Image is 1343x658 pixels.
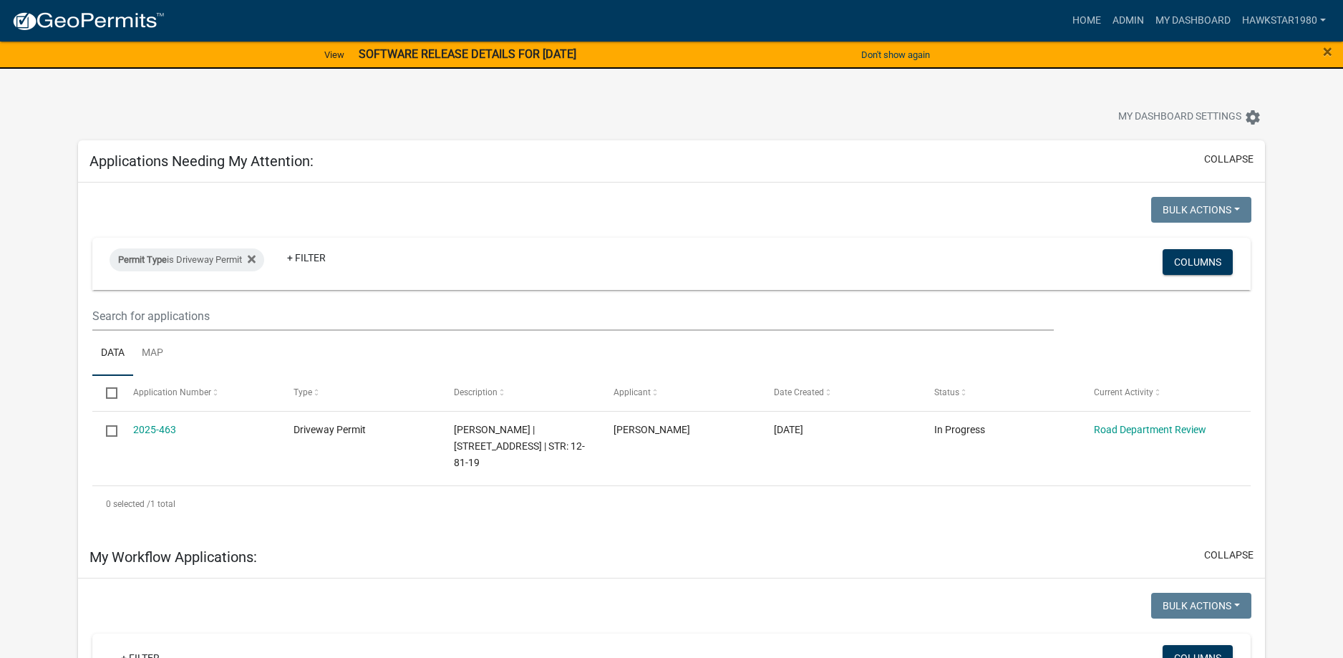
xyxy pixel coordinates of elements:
[1204,152,1254,167] button: collapse
[934,387,959,397] span: Status
[855,43,936,67] button: Don't show again
[319,43,350,67] a: View
[89,153,314,170] h5: Applications Needing My Attention:
[454,424,585,468] span: Ronald Hotger | 10415 E 36 St N | STR: 12-81-19
[133,331,172,377] a: Map
[440,376,600,410] datatable-header-cell: Description
[276,245,337,271] a: + Filter
[774,424,803,435] span: 10/02/2025
[133,424,176,435] a: 2025-463
[1080,376,1241,410] datatable-header-cell: Current Activity
[1151,197,1251,223] button: Bulk Actions
[1107,7,1150,34] a: Admin
[133,387,211,397] span: Application Number
[120,376,280,410] datatable-header-cell: Application Number
[934,424,985,435] span: In Progress
[1204,548,1254,563] button: collapse
[92,486,1251,522] div: 1 total
[1094,424,1206,435] a: Road Department Review
[92,301,1054,331] input: Search for applications
[106,499,150,509] span: 0 selected /
[78,183,1265,536] div: collapse
[614,387,651,397] span: Applicant
[1151,593,1251,619] button: Bulk Actions
[614,424,690,435] span: Ronald Hotger
[280,376,440,410] datatable-header-cell: Type
[920,376,1080,410] datatable-header-cell: Status
[1067,7,1107,34] a: Home
[760,376,921,410] datatable-header-cell: Date Created
[89,548,257,566] h5: My Workflow Applications:
[359,47,576,61] strong: SOFTWARE RELEASE DETAILS FOR [DATE]
[294,387,312,397] span: Type
[1107,103,1273,131] button: My Dashboard Settingssettings
[600,376,760,410] datatable-header-cell: Applicant
[294,424,366,435] span: Driveway Permit
[110,248,264,271] div: is Driveway Permit
[1150,7,1236,34] a: My Dashboard
[92,376,120,410] datatable-header-cell: Select
[92,331,133,377] a: Data
[1323,43,1332,60] button: Close
[118,254,167,265] span: Permit Type
[1094,387,1153,397] span: Current Activity
[1163,249,1233,275] button: Columns
[1323,42,1332,62] span: ×
[774,387,824,397] span: Date Created
[1118,109,1241,126] span: My Dashboard Settings
[454,387,498,397] span: Description
[1236,7,1332,34] a: Hawkstar1980
[1244,109,1261,126] i: settings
